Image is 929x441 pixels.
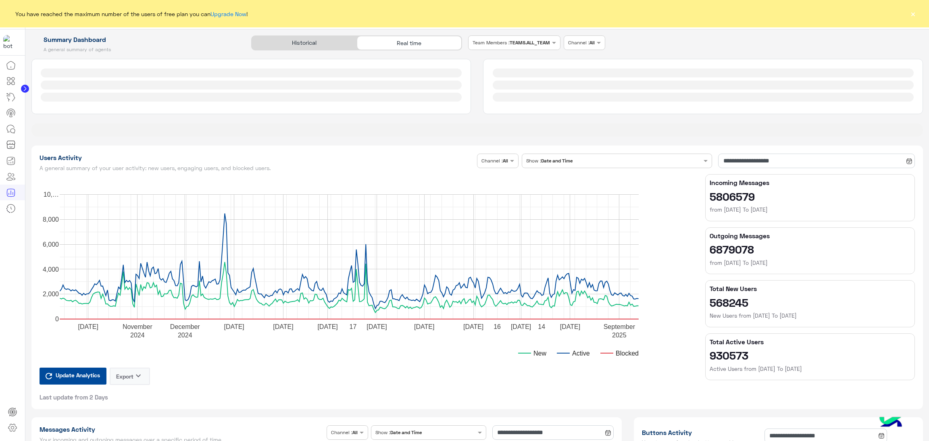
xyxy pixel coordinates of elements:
h6: New Users from [DATE] To [DATE] [710,312,910,320]
h2: 5806579 [710,190,910,203]
text: 2025 [612,332,627,339]
img: hulul-logo.png [877,409,905,437]
h5: Outgoing Messages [710,232,910,240]
text: 14 [538,323,545,330]
text: 4,000 [42,266,58,273]
text: 8,000 [42,216,58,223]
button: Exportkeyboard_arrow_down [110,368,150,385]
text: [DATE] [463,323,483,330]
text: [DATE] [78,323,98,330]
text: [DATE] [510,323,531,330]
h6: from [DATE] To [DATE] [710,259,910,267]
text: [DATE] [317,323,337,330]
h5: A general summary of your user activity: new users, engaging users, and blocked users. [40,165,474,171]
span: Update Analytics [54,370,102,381]
text: 17 [349,323,356,330]
button: × [909,10,917,18]
text: Blocked [616,350,639,357]
h2: 568245 [710,296,910,309]
text: December [170,323,200,330]
h2: 6879078 [710,243,910,256]
text: Active [572,350,590,357]
h6: from [DATE] To [DATE] [710,206,910,214]
text: November [122,323,152,330]
button: Update Analytics [40,368,106,385]
text: 2024 [177,332,192,339]
h5: Incoming Messages [710,179,910,187]
h1: Users Activity [40,154,474,162]
text: 2,000 [42,291,58,297]
h2: 930573 [710,349,910,362]
a: Upgrade Now [210,10,246,17]
img: 1403182699927242 [3,35,18,50]
text: September [603,323,635,330]
text: [DATE] [273,323,293,330]
text: 6,000 [42,241,58,248]
text: 0 [55,316,59,322]
h1: Messages Activity [40,425,324,433]
text: [DATE] [414,323,434,330]
text: 16 [494,323,501,330]
text: [DATE] [560,323,580,330]
h5: Total Active Users [710,338,910,346]
svg: A chart. [40,174,691,368]
text: 10,… [43,191,58,198]
text: 2024 [130,332,145,339]
span: You have reached the maximum number of the users of free plan you can ! [15,10,248,18]
text: New [533,350,546,357]
text: [DATE] [367,323,387,330]
h1: Buttons Activity [642,429,762,437]
i: keyboard_arrow_down [133,371,143,381]
h5: Total New Users [710,285,910,293]
text: [DATE] [224,323,244,330]
h6: Active Users from [DATE] To [DATE] [710,365,910,373]
span: Last update from 2 Days [40,393,108,401]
